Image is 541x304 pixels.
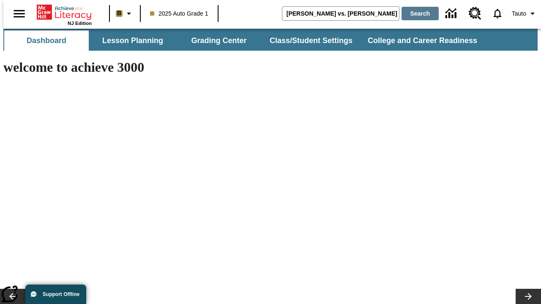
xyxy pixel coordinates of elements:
[150,9,208,18] span: 2025 Auto Grade 1
[90,30,175,51] button: Lesson Planning
[3,60,369,75] h1: welcome to achieve 3000
[402,7,439,20] button: Search
[112,6,137,21] button: Boost Class color is light brown. Change class color
[3,29,538,51] div: SubNavbar
[512,9,526,18] span: Tauto
[4,30,89,51] button: Dashboard
[68,21,92,26] span: NJ Edition
[7,1,32,26] button: Open side menu
[516,289,541,304] button: Lesson carousel, Next
[464,2,486,25] a: Resource Center, Will open in new tab
[440,2,464,25] a: Data Center
[282,7,399,20] input: search field
[263,30,359,51] button: Class/Student Settings
[117,8,121,19] span: B
[37,4,92,21] a: Home
[3,30,485,51] div: SubNavbar
[37,3,92,26] div: Home
[508,6,541,21] button: Profile/Settings
[361,30,484,51] button: College and Career Readiness
[43,291,79,297] span: Support Offline
[177,30,261,51] button: Grading Center
[25,285,86,304] button: Support Offline
[486,3,508,24] a: Notifications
